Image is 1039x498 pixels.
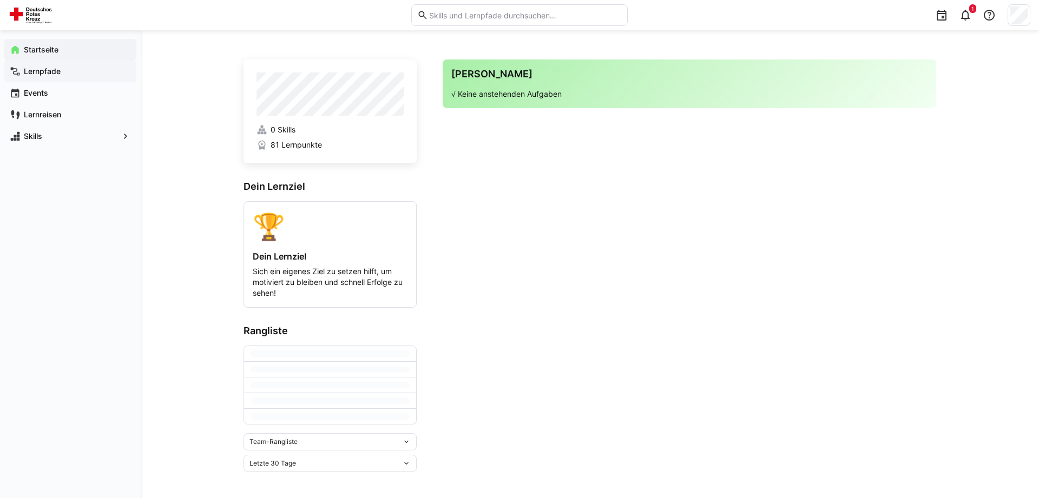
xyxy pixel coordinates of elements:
span: 81 Lernpunkte [271,140,322,150]
div: 🏆 [253,210,407,242]
span: Team-Rangliste [249,437,298,446]
p: √ Keine anstehenden Aufgaben [451,89,928,99]
span: 1 [971,5,974,12]
input: Skills und Lernpfade durchsuchen… [428,10,622,20]
span: Letzte 30 Tage [249,459,296,468]
h4: Dein Lernziel [253,251,407,262]
h3: Dein Lernziel [244,181,417,192]
h3: Rangliste [244,325,417,337]
p: Sich ein eigenes Ziel zu setzen hilft, um motiviert zu bleiben und schnell Erfolge zu sehen! [253,266,407,298]
h3: [PERSON_NAME] [451,68,928,80]
span: 0 Skills [271,124,295,135]
a: 0 Skills [257,124,404,135]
